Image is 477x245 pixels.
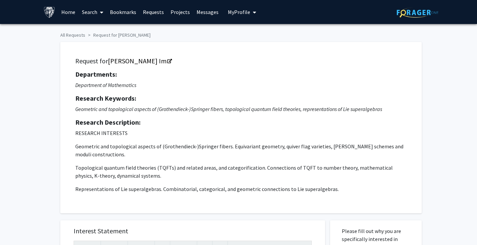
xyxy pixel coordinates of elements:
[75,57,108,65] font: Request for
[85,32,151,39] li: Request for [PERSON_NAME]
[108,57,167,65] font: [PERSON_NAME] Im
[74,227,312,235] h5: Interest Statement
[143,9,164,15] font: Requests
[107,0,140,24] a: Bookmarks
[75,129,407,137] p: RESEARCH INTERESTS
[75,82,136,88] i: Department of Mathematics
[5,215,28,240] iframe: Chat
[75,164,407,180] p: Topological quantum field theories (TQFTs) and related areas, and categorification. Connections o...
[167,0,193,24] a: Projects
[75,70,117,78] strong: Departments:
[140,0,167,24] a: Requests
[44,6,55,18] img: Johns Hopkins University Logo
[75,94,136,102] strong: Research Keywords:
[58,0,79,24] a: Home
[60,32,85,38] a: All Requests
[75,105,407,113] p: Geometric and topological aspects of (Grothendieck-)Springer fibers, topological quantum field th...
[75,185,407,193] p: Representations of Lie superalgebras. Combinatorial, categorical, and geometric connections to Li...
[193,0,222,24] a: Messages
[82,9,97,15] font: Search
[75,118,141,126] strong: Research Description:
[60,29,417,39] ol: breadcrumb
[75,142,407,158] p: Geometric and topological aspects of (Grothendieck-)Springer fibers. Equivariant geometry, quiver...
[108,57,171,65] a: Opens in a new tab
[228,9,250,15] font: My Profile
[397,7,438,18] img: ForagerOne Logo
